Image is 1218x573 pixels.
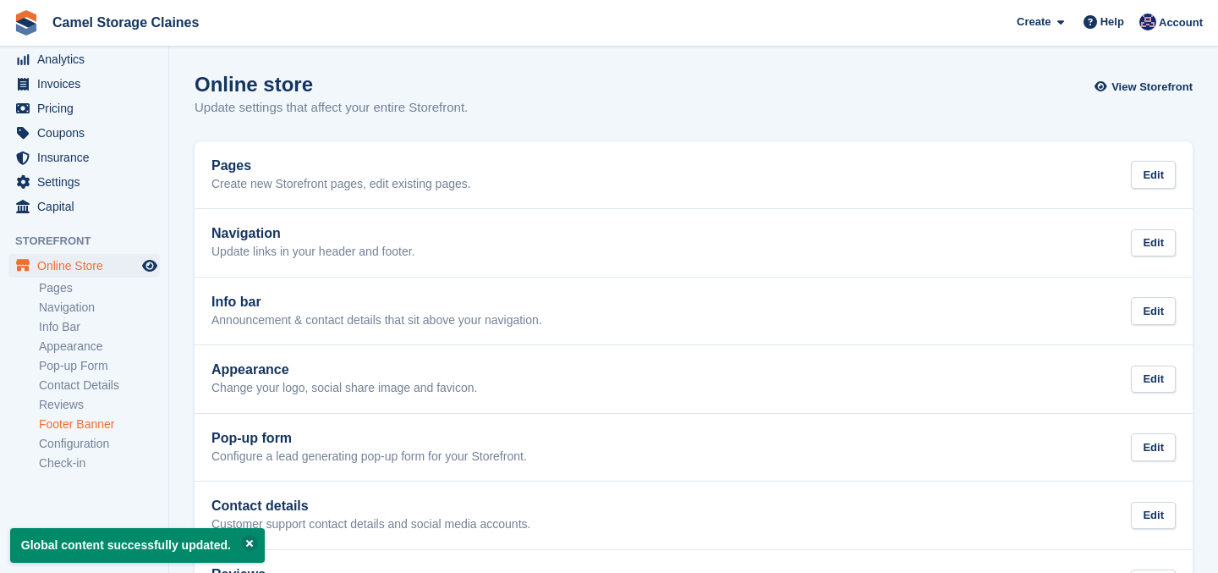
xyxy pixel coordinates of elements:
[46,8,206,36] a: Camel Storage Claines
[1099,73,1193,101] a: View Storefront
[8,121,160,145] a: menu
[1131,502,1176,530] div: Edit
[211,381,477,396] p: Change your logo, social share image and favicon.
[8,170,160,194] a: menu
[39,416,160,433] a: Footer Banner
[211,362,477,377] h2: Appearance
[8,96,160,120] a: menu
[39,300,160,316] a: Navigation
[37,96,139,120] span: Pricing
[211,158,471,174] h2: Pages
[39,377,160,394] a: Contact Details
[39,339,160,355] a: Appearance
[1131,366,1176,394] div: Edit
[195,98,468,118] p: Update settings that affect your entire Storefront.
[211,295,542,310] h2: Info bar
[8,146,160,169] a: menu
[15,233,168,250] span: Storefront
[39,358,160,374] a: Pop-up Form
[211,517,530,532] p: Customer support contact details and social media accounts.
[8,195,160,218] a: menu
[39,455,160,471] a: Check-in
[195,141,1193,209] a: Pages Create new Storefront pages, edit existing pages. Edit
[195,345,1193,413] a: Appearance Change your logo, social share image and favicon. Edit
[8,72,160,96] a: menu
[1131,297,1176,325] div: Edit
[195,209,1193,277] a: Navigation Update links in your header and footer. Edit
[39,319,160,335] a: Info Bar
[37,254,139,278] span: Online Store
[1017,14,1051,30] span: Create
[37,146,139,169] span: Insurance
[1100,14,1124,30] span: Help
[14,10,39,36] img: stora-icon-8386f47178a22dfd0bd8f6a31ec36ba5ce8667c1dd55bd0f319d3a0aa187defe.svg
[37,72,139,96] span: Invoices
[10,528,265,563] p: Global content successfully updated.
[195,414,1193,482] a: Pop-up form Configure a lead generating pop-up form for your Storefront. Edit
[211,449,527,465] p: Configure a lead generating pop-up form for your Storefront.
[195,482,1193,549] a: Contact details Customer support contact details and social media accounts. Edit
[39,280,160,296] a: Pages
[211,431,527,446] h2: Pop-up form
[195,73,468,96] h1: Online store
[1131,229,1176,257] div: Edit
[211,177,471,192] p: Create new Storefront pages, edit existing pages.
[195,278,1193,345] a: Info bar Announcement & contact details that sit above your navigation. Edit
[1131,161,1176,189] div: Edit
[211,245,415,260] p: Update links in your header and footer.
[1131,433,1176,461] div: Edit
[8,254,160,278] a: menu
[39,436,160,452] a: Configuration
[211,226,415,241] h2: Navigation
[37,170,139,194] span: Settings
[211,499,530,514] h2: Contact details
[140,256,160,276] a: Preview store
[1111,79,1193,96] span: View Storefront
[1159,14,1203,31] span: Account
[8,47,160,71] a: menu
[39,397,160,413] a: Reviews
[1139,14,1156,30] img: Rod
[37,121,139,145] span: Coupons
[211,313,542,328] p: Announcement & contact details that sit above your navigation.
[37,47,139,71] span: Analytics
[37,195,139,218] span: Capital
